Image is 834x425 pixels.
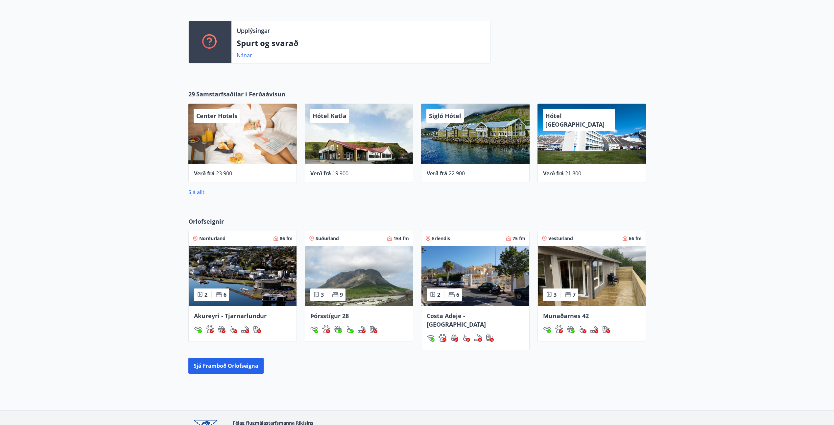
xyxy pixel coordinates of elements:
[188,217,224,226] span: Orlofseignir
[253,325,261,333] img: nH7E6Gw2rvWFb8XaSdRp44dhkQaj4PJkOoRYItBQ.svg
[310,325,318,333] div: Þráðlaust net
[188,90,195,98] span: 29
[194,312,267,320] span: Akureyri - Tjarnarlundur
[340,291,343,298] span: 9
[196,112,237,120] span: Center Hotels
[196,90,285,98] span: Samstarfsaðilar í Ferðaávísun
[474,334,482,342] img: QNIUl6Cv9L9rHgMXwuzGLuiJOj7RKqxk9mBFPqjq.svg
[369,325,377,333] img: nH7E6Gw2rvWFb8XaSdRp44dhkQaj4PJkOoRYItBQ.svg
[439,334,446,342] div: Gæludýr
[456,291,459,298] span: 6
[427,334,435,342] div: Þráðlaust net
[346,325,354,333] div: Aðgengi fyrir hjólastól
[188,188,204,196] a: Sjá allt
[310,312,349,320] span: Þórsstígur 28
[579,325,586,333] div: Aðgengi fyrir hjólastól
[216,170,232,177] span: 23.900
[346,325,354,333] img: 8IYIKVZQyRlUC6HQIIUSdjpPGRncJsz2RzLgWvp4.svg
[427,334,435,342] img: HJRyFFsYp6qjeUYhR4dAD8CaCEsnIFYZ05miwXoh.svg
[206,325,214,333] div: Gæludýr
[241,325,249,333] img: QNIUl6Cv9L9rHgMXwuzGLuiJOj7RKqxk9mBFPqjq.svg
[237,26,270,35] p: Upplýsingar
[474,334,482,342] div: Reykingar / Vape
[310,325,318,333] img: HJRyFFsYp6qjeUYhR4dAD8CaCEsnIFYZ05miwXoh.svg
[437,291,440,298] span: 2
[194,325,202,333] div: Þráðlaust net
[543,312,589,320] span: Munaðarnes 42
[280,235,293,242] span: 86 fm
[188,358,264,374] button: Sjá framboð orlofseigna
[334,325,342,333] div: Heitur pottur
[224,291,226,298] span: 6
[450,334,458,342] div: Heitur pottur
[538,246,646,306] img: Paella dish
[199,235,226,242] span: Norðurland
[573,291,576,298] span: 7
[218,325,226,333] img: h89QDIuHlAdpqTriuIvuEWkTH976fOgBEOOeu1mi.svg
[358,325,366,333] img: QNIUl6Cv9L9rHgMXwuzGLuiJOj7RKqxk9mBFPqjq.svg
[229,325,237,333] div: Aðgengi fyrir hjólastól
[321,291,324,298] span: 3
[590,325,598,333] div: Reykingar / Vape
[486,334,494,342] div: Hleðslustöð fyrir rafbíla
[332,170,348,177] span: 19.900
[237,52,252,59] a: Nánar
[555,325,563,333] img: pxcaIm5dSOV3FS4whs1soiYWTwFQvksT25a9J10C.svg
[237,37,485,49] p: Spurt og svarað
[554,291,557,298] span: 3
[512,235,525,242] span: 75 fm
[486,334,494,342] img: nH7E6Gw2rvWFb8XaSdRp44dhkQaj4PJkOoRYItBQ.svg
[189,246,297,306] img: Paella dish
[462,334,470,342] img: 8IYIKVZQyRlUC6HQIIUSdjpPGRncJsz2RzLgWvp4.svg
[316,235,339,242] span: Suðurland
[567,325,575,333] img: h89QDIuHlAdpqTriuIvuEWkTH976fOgBEOOeu1mi.svg
[206,325,214,333] img: pxcaIm5dSOV3FS4whs1soiYWTwFQvksT25a9J10C.svg
[579,325,586,333] img: 8IYIKVZQyRlUC6HQIIUSdjpPGRncJsz2RzLgWvp4.svg
[204,291,207,298] span: 2
[427,312,486,328] span: Costa Adeje -[GEOGRAPHIC_DATA]
[449,170,465,177] span: 22.900
[629,235,642,242] span: 66 fm
[305,246,413,306] img: Paella dish
[543,170,564,177] span: Verð frá
[229,325,237,333] img: 8IYIKVZQyRlUC6HQIIUSdjpPGRncJsz2RzLgWvp4.svg
[602,325,610,333] div: Hleðslustöð fyrir rafbíla
[194,170,215,177] span: Verð frá
[548,235,573,242] span: Vesturland
[590,325,598,333] img: QNIUl6Cv9L9rHgMXwuzGLuiJOj7RKqxk9mBFPqjq.svg
[358,325,366,333] div: Reykingar / Vape
[322,325,330,333] div: Gæludýr
[545,112,605,128] span: Hótel [GEOGRAPHIC_DATA]
[450,334,458,342] img: h89QDIuHlAdpqTriuIvuEWkTH976fOgBEOOeu1mi.svg
[567,325,575,333] div: Heitur pottur
[313,112,346,120] span: Hótel Katla
[310,170,331,177] span: Verð frá
[565,170,581,177] span: 21.800
[322,325,330,333] img: pxcaIm5dSOV3FS4whs1soiYWTwFQvksT25a9J10C.svg
[334,325,342,333] img: h89QDIuHlAdpqTriuIvuEWkTH976fOgBEOOeu1mi.svg
[602,325,610,333] img: nH7E6Gw2rvWFb8XaSdRp44dhkQaj4PJkOoRYItBQ.svg
[421,246,529,306] img: Paella dish
[218,325,226,333] div: Heitur pottur
[429,112,461,120] span: Sigló Hótel
[543,325,551,333] div: Þráðlaust net
[241,325,249,333] div: Reykingar / Vape
[427,170,447,177] span: Verð frá
[439,334,446,342] img: pxcaIm5dSOV3FS4whs1soiYWTwFQvksT25a9J10C.svg
[555,325,563,333] div: Gæludýr
[432,235,450,242] span: Erlendis
[194,325,202,333] img: HJRyFFsYp6qjeUYhR4dAD8CaCEsnIFYZ05miwXoh.svg
[393,235,409,242] span: 154 fm
[253,325,261,333] div: Hleðslustöð fyrir rafbíla
[369,325,377,333] div: Hleðslustöð fyrir rafbíla
[543,325,551,333] img: HJRyFFsYp6qjeUYhR4dAD8CaCEsnIFYZ05miwXoh.svg
[462,334,470,342] div: Aðgengi fyrir hjólastól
